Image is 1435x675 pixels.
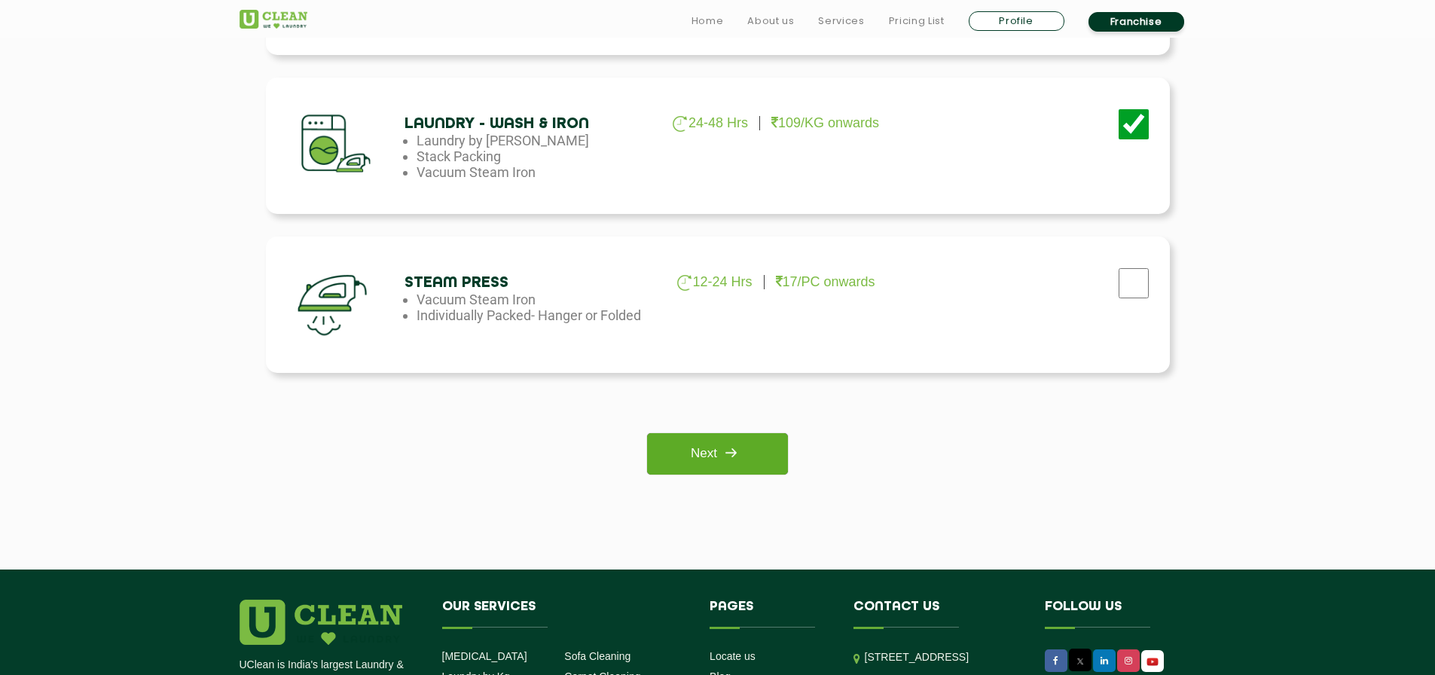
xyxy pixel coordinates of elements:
img: logo.png [240,600,402,645]
img: clock_g.png [677,275,692,291]
a: Next [647,433,788,475]
a: Locate us [710,650,756,662]
li: Stack Packing [417,148,661,164]
a: Services [818,12,864,30]
li: Laundry by [PERSON_NAME] [417,133,661,148]
h4: Laundry - Wash & Iron [405,115,649,133]
h4: Steam Press [405,274,649,292]
h4: Follow us [1045,600,1177,628]
a: Profile [969,11,1064,31]
a: About us [747,12,794,30]
a: Sofa Cleaning [564,650,630,662]
li: Vacuum Steam Iron [417,292,661,307]
li: Vacuum Steam Iron [417,164,661,180]
p: 17/PC onwards [776,274,875,290]
h4: Pages [710,600,831,628]
img: clock_g.png [673,116,687,132]
li: Individually Packed- Hanger or Folded [417,307,661,323]
img: right_icon.png [717,439,744,466]
p: 12-24 Hrs [677,274,753,291]
p: [STREET_ADDRESS] [865,649,1022,666]
p: 24-48 Hrs [673,115,748,132]
a: Home [692,12,724,30]
a: Franchise [1088,12,1184,32]
h4: Contact us [853,600,1022,628]
img: UClean Laundry and Dry Cleaning [240,10,307,29]
a: Pricing List [889,12,945,30]
a: [MEDICAL_DATA] [442,650,527,662]
img: UClean Laundry and Dry Cleaning [1143,654,1162,670]
p: 109/KG onwards [771,115,879,131]
h4: Our Services [442,600,688,628]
